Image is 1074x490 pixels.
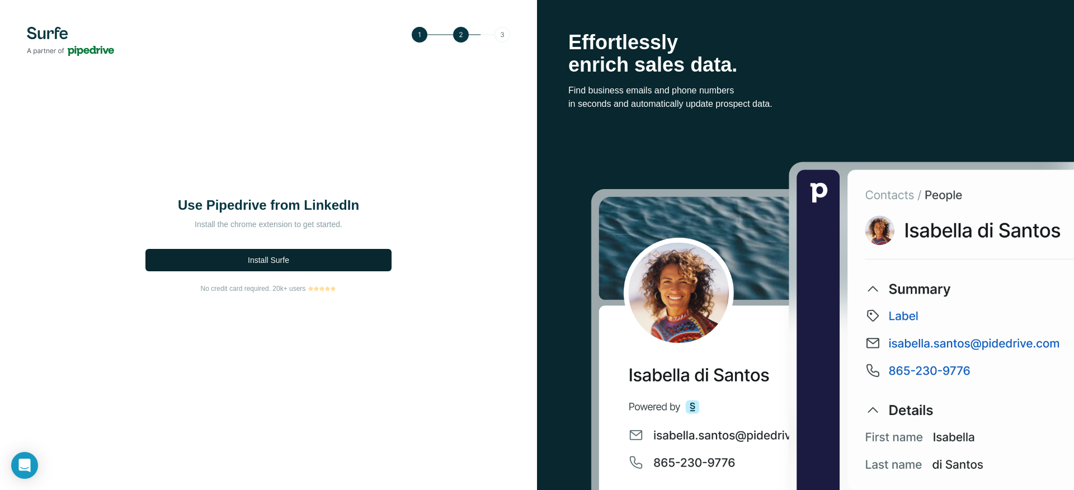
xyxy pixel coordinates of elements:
img: Surfe Stock Photo - Selling good vibes [591,160,1074,490]
span: No credit card required. 20k+ users [201,284,306,294]
p: Effortlessly [568,31,1043,54]
img: Surfe's logo [27,27,114,56]
img: Step 2 [412,27,510,43]
h1: Use Pipedrive from LinkedIn [157,196,380,214]
span: Install Surfe [248,255,289,266]
p: Find business emails and phone numbers [568,84,1043,97]
p: in seconds and automatically update prospect data. [568,97,1043,111]
p: enrich sales data. [568,54,1043,76]
p: Install the chrome extension to get started. [157,219,380,230]
button: Install Surfe [145,249,392,271]
div: Open Intercom Messenger [11,452,38,479]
